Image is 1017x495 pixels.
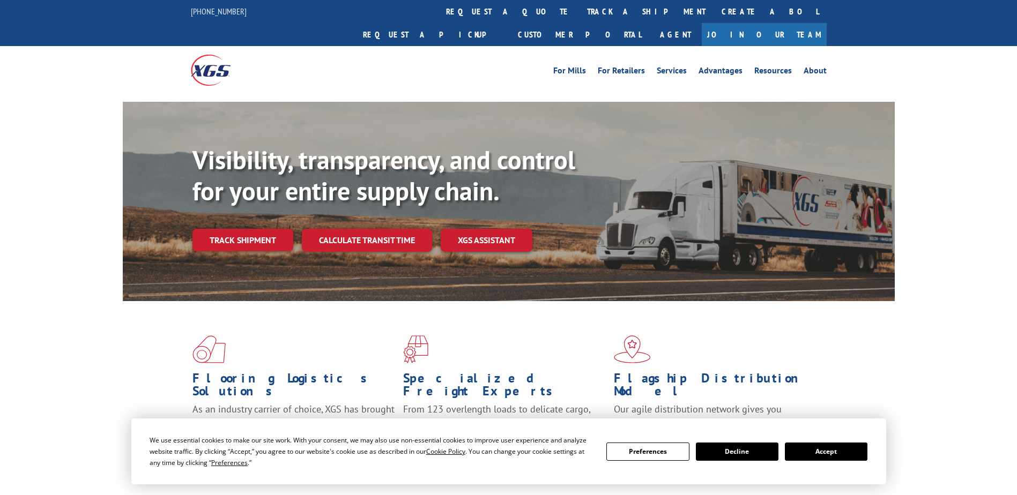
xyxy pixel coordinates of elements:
a: [PHONE_NUMBER] [191,6,247,17]
button: Preferences [606,442,689,461]
a: About [804,66,827,78]
span: Cookie Policy [426,447,465,456]
div: We use essential cookies to make our site work. With your consent, we may also use non-essential ... [150,434,593,468]
a: Request a pickup [355,23,510,46]
b: Visibility, transparency, and control for your entire supply chain. [192,143,575,207]
a: XGS ASSISTANT [441,229,532,252]
a: Resources [754,66,792,78]
a: For Mills [553,66,586,78]
h1: Flagship Distribution Model [614,372,816,403]
a: Join Our Team [702,23,827,46]
button: Accept [785,442,867,461]
h1: Flooring Logistics Solutions [192,372,395,403]
span: As an industry carrier of choice, XGS has brought innovation and dedication to flooring logistics... [192,403,395,441]
img: xgs-icon-total-supply-chain-intelligence-red [192,335,226,363]
span: Preferences [211,458,248,467]
a: Calculate transit time [302,229,432,252]
img: xgs-icon-flagship-distribution-model-red [614,335,651,363]
h1: Specialized Freight Experts [403,372,606,403]
a: Track shipment [192,229,293,251]
div: Cookie Consent Prompt [131,418,886,484]
span: Our agile distribution network gives you nationwide inventory management on demand. [614,403,811,428]
img: xgs-icon-focused-on-flooring-red [403,335,428,363]
p: From 123 overlength loads to delicate cargo, our experienced staff knows the best way to move you... [403,403,606,451]
a: Customer Portal [510,23,649,46]
a: For Retailers [598,66,645,78]
a: Services [657,66,687,78]
a: Agent [649,23,702,46]
a: Advantages [699,66,743,78]
button: Decline [696,442,778,461]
